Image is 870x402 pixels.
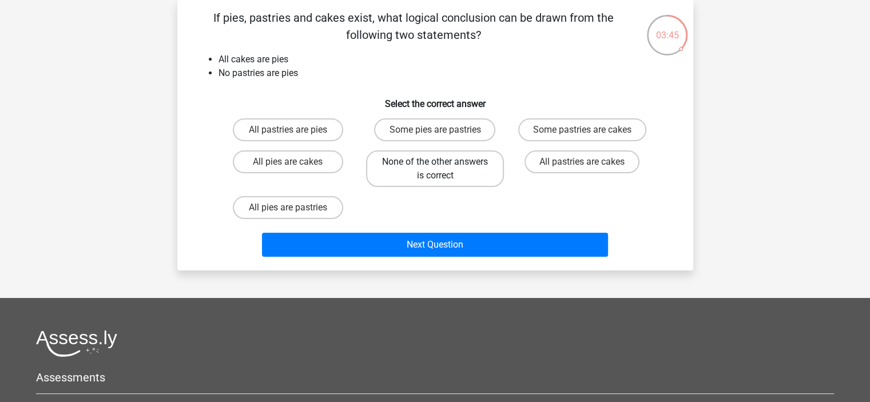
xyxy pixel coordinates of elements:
h5: Assessments [36,371,834,384]
li: All cakes are pies [219,53,675,66]
label: All pastries are pies [233,118,343,141]
label: Some pastries are cakes [518,118,646,141]
p: If pies, pastries and cakes exist, what logical conclusion can be drawn from the following two st... [196,9,632,43]
label: All pies are pastries [233,196,343,219]
h6: Select the correct answer [196,89,675,109]
img: Assessly logo [36,330,117,357]
label: Some pies are pastries [374,118,495,141]
label: None of the other answers is correct [366,150,504,187]
li: No pastries are pies [219,66,675,80]
div: 03:45 [646,14,689,42]
button: Next Question [262,233,608,257]
label: All pastries are cakes [525,150,639,173]
label: All pies are cakes [233,150,343,173]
